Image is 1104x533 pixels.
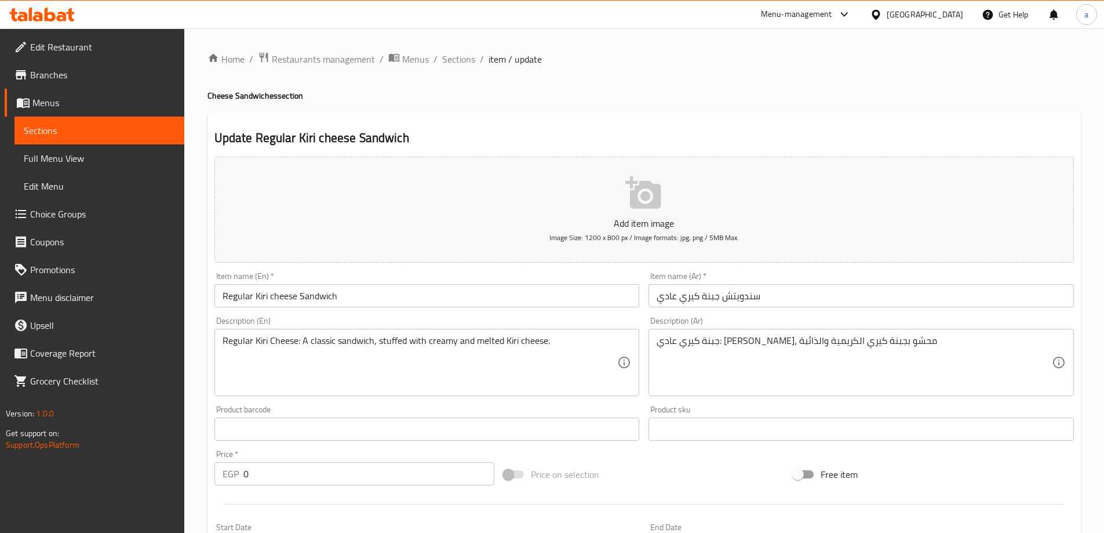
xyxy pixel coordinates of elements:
[887,8,963,21] div: [GEOGRAPHIC_DATA]
[433,52,438,66] li: /
[648,284,1074,307] input: Enter name Ar
[5,228,184,256] a: Coupons
[214,157,1074,263] button: Add item imageImage Size: 1200 x 800 px / Image formats: jpg, png / 5MB Max.
[402,52,429,66] span: Menus
[30,207,175,221] span: Choice Groups
[388,52,429,67] a: Menus
[14,172,184,200] a: Edit Menu
[24,179,175,193] span: Edit Menu
[207,90,1081,101] h4: Cheese Sandwiches section
[5,311,184,339] a: Upsell
[214,129,1074,147] h2: Update Regular Kiri cheese Sandwich
[6,426,59,441] span: Get support on:
[549,231,739,244] span: Image Size: 1200 x 800 px / Image formats: jpg, png / 5MB Max.
[30,374,175,388] span: Grocery Checklist
[5,200,184,228] a: Choice Groups
[657,335,1052,390] textarea: جبنة كیري عادي: [PERSON_NAME]، محشو بجبنة كیري الكریمیة والذائبة
[5,33,184,61] a: Edit Restaurant
[14,144,184,172] a: Full Menu View
[14,117,184,144] a: Sections
[249,52,253,66] li: /
[531,467,599,481] span: Price on selection
[24,151,175,165] span: Full Menu View
[30,235,175,249] span: Coupons
[380,52,384,66] li: /
[36,406,54,421] span: 1.0.0
[489,52,542,66] span: item / update
[5,339,184,367] a: Coverage Report
[223,467,239,481] p: EGP
[5,89,184,117] a: Menus
[30,346,175,360] span: Coverage Report
[214,418,640,441] input: Please enter product barcode
[223,335,618,390] textarea: Regular Kiri Cheese: A classic sandwich, stuffed with creamy and melted Kiri cheese.
[30,291,175,304] span: Menu disclaimer
[821,467,858,481] span: Free item
[207,52,1081,67] nav: breadcrumb
[648,418,1074,441] input: Please enter product sku
[30,263,175,277] span: Promotions
[214,284,640,307] input: Enter name En
[6,406,34,421] span: Version:
[5,256,184,284] a: Promotions
[442,52,475,66] a: Sections
[207,52,245,66] a: Home
[6,437,79,452] a: Support.OpsPlatform
[232,216,1056,230] p: Add item image
[480,52,484,66] li: /
[1084,8,1088,21] span: a
[30,68,175,82] span: Branches
[32,96,175,110] span: Menus
[24,124,175,137] span: Sections
[30,40,175,54] span: Edit Restaurant
[30,318,175,332] span: Upsell
[258,52,375,67] a: Restaurants management
[243,462,495,485] input: Please enter price
[5,284,184,311] a: Menu disclaimer
[5,367,184,395] a: Grocery Checklist
[5,61,184,89] a: Branches
[761,8,832,21] div: Menu-management
[272,52,375,66] span: Restaurants management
